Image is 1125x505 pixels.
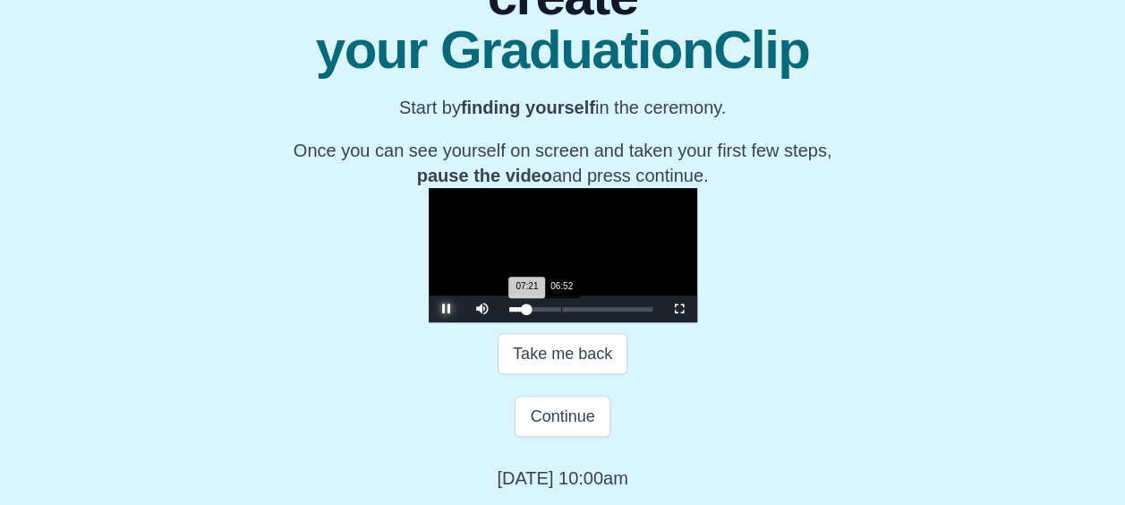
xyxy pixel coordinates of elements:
button: Mute [464,295,500,322]
p: [DATE] 10:00am [497,466,627,491]
div: Progress Bar [509,307,652,312]
button: Take me back [498,333,627,374]
span: your GraduationClip [281,23,844,77]
div: Video Player [429,188,697,322]
p: Once you can see yourself on screen and taken your first few steps, and press continue. [281,138,844,188]
button: Pause [429,295,464,322]
button: Fullscreen [661,295,697,322]
button: Continue [515,396,609,437]
b: finding yourself [461,98,595,117]
b: pause the video [417,166,552,185]
p: Start by in the ceremony. [281,95,844,120]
